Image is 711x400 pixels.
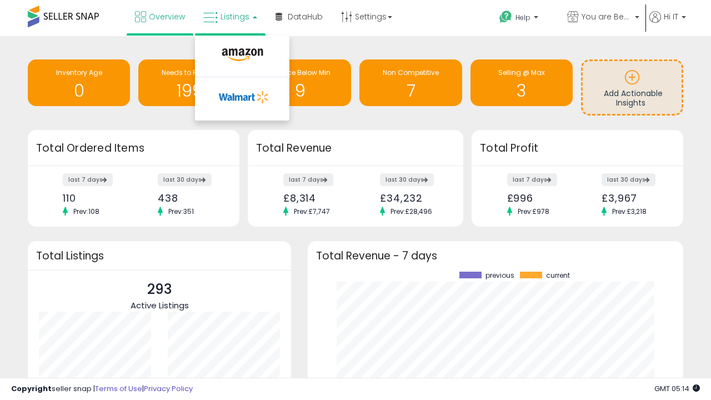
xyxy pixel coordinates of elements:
span: Help [515,13,530,22]
div: £34,232 [380,192,444,204]
label: last 7 days [283,173,333,186]
span: Prev: £978 [512,207,555,216]
span: Prev: £28,496 [385,207,438,216]
span: previous [485,272,514,279]
p: 293 [131,279,189,300]
label: last 7 days [63,173,113,186]
span: Prev: 351 [163,207,199,216]
a: BB Price Below Min 9 [249,59,351,106]
label: last 7 days [507,173,557,186]
a: Add Actionable Insights [583,61,682,114]
a: Terms of Use [95,383,142,394]
div: 110 [63,192,125,204]
span: Hi IT [664,11,678,22]
div: £8,314 [283,192,347,204]
span: Inventory Age [56,68,102,77]
span: Active Listings [131,299,189,311]
span: Prev: 108 [68,207,105,216]
h3: Total Revenue - 7 days [316,252,675,260]
h1: 9 [254,82,346,100]
span: Prev: £7,747 [288,207,336,216]
h3: Total Ordered Items [36,141,231,156]
span: BB Price Below Min [269,68,331,77]
span: You are Beautiful ([GEOGRAPHIC_DATA]) [582,11,632,22]
span: DataHub [288,11,323,22]
h1: 3 [476,82,567,100]
label: last 30 days [602,173,655,186]
h3: Total Profit [480,141,675,156]
div: £996 [507,192,569,204]
div: £3,967 [602,192,664,204]
h3: Total Listings [36,252,283,260]
strong: Copyright [11,383,52,394]
a: Hi IT [649,11,686,36]
h3: Total Revenue [256,141,455,156]
span: Listings [221,11,249,22]
span: Needs to Reprice [162,68,218,77]
label: last 30 days [380,173,434,186]
span: Overview [149,11,185,22]
a: Needs to Reprice 199 [138,59,241,106]
span: 2025-09-18 05:14 GMT [654,383,700,394]
a: Inventory Age 0 [28,59,130,106]
span: Selling @ Max [498,68,545,77]
h1: 7 [365,82,456,100]
label: last 30 days [158,173,212,186]
div: 438 [158,192,220,204]
h1: 199 [144,82,235,100]
span: Non Competitive [383,68,439,77]
h1: 0 [33,82,124,100]
a: Non Competitive 7 [359,59,462,106]
a: Selling @ Max 3 [470,59,573,106]
span: current [546,272,570,279]
i: Get Help [499,10,513,24]
div: seller snap | | [11,384,193,394]
a: Privacy Policy [144,383,193,394]
span: Add Actionable Insights [604,88,663,109]
span: Prev: £3,218 [607,207,652,216]
a: Help [490,2,557,36]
